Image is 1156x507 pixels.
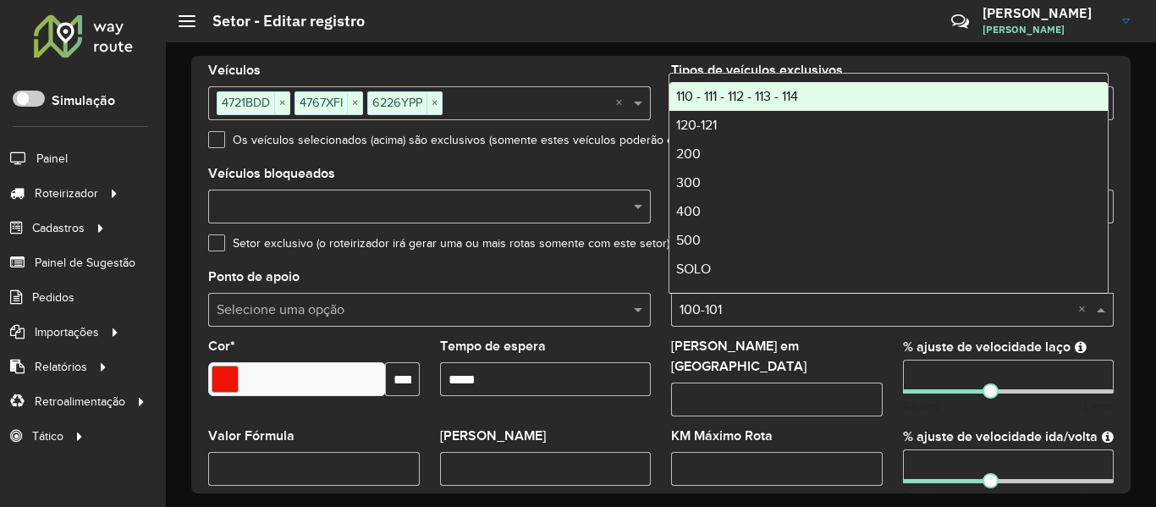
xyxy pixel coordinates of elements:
span: 110 - 111 - 112 - 113 - 114 [676,89,798,103]
span: 6226YPP [368,92,427,113]
span: Rápido [903,488,939,505]
label: [PERSON_NAME] [440,426,546,446]
span: × [427,93,442,113]
input: Select a color [212,366,239,393]
span: Roteirizador [35,185,98,202]
span: Clear all [615,93,630,113]
span: Pedidos [32,289,74,306]
label: [PERSON_NAME] em [GEOGRAPHIC_DATA] [671,336,883,377]
span: [PERSON_NAME] [983,22,1109,37]
label: Veículos [208,60,261,80]
span: Tático [32,427,63,445]
label: Ponto de apoio [208,267,300,287]
h3: [PERSON_NAME] [983,5,1109,21]
span: Painel [36,150,68,168]
span: Rápido [903,398,939,416]
span: Clear all [1078,300,1093,320]
span: Importações [35,323,99,341]
label: % ajuste de velocidade laço [903,337,1071,357]
span: 120-121 [676,118,717,132]
label: Os veículos selecionados (acima) são exclusivos (somente estes veículos poderão efetuar entregas ... [208,131,820,149]
ng-dropdown-panel: Options list [669,73,1109,294]
label: Tipos de veículos exclusivos [671,60,843,80]
span: 500 [676,233,701,247]
span: × [347,93,362,113]
span: SOLO [676,262,711,276]
span: Painel de Sugestão [35,254,135,272]
span: 400 [676,204,701,218]
a: Contato Rápido [942,3,978,40]
label: Simulação [52,91,115,111]
span: 4767XFI [295,92,347,113]
span: Lento [1084,488,1114,505]
label: % ajuste de velocidade ida/volta [903,427,1098,447]
h2: Setor - Editar registro [195,12,365,30]
span: Relatórios [35,358,87,376]
span: × [274,93,289,113]
span: Cadastros [32,219,85,237]
label: Setor exclusivo (o roteirizador irá gerar uma ou mais rotas somente com este setor) [208,234,669,252]
em: Ajuste de velocidade do veículo entre a saída do depósito até o primeiro cliente e a saída do últ... [1102,430,1114,444]
span: 4721BDD [217,92,274,113]
label: Tempo de espera [440,336,546,356]
span: Retroalimentação [35,393,125,411]
label: Valor Fórmula [208,426,295,446]
span: Lento [1084,398,1114,416]
span: 200 [676,146,701,161]
span: 300 [676,175,701,190]
em: Ajuste de velocidade do veículo entre clientes [1075,340,1087,354]
label: Cor [208,336,235,356]
label: KM Máximo Rota [671,426,773,446]
label: Veículos bloqueados [208,163,335,184]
